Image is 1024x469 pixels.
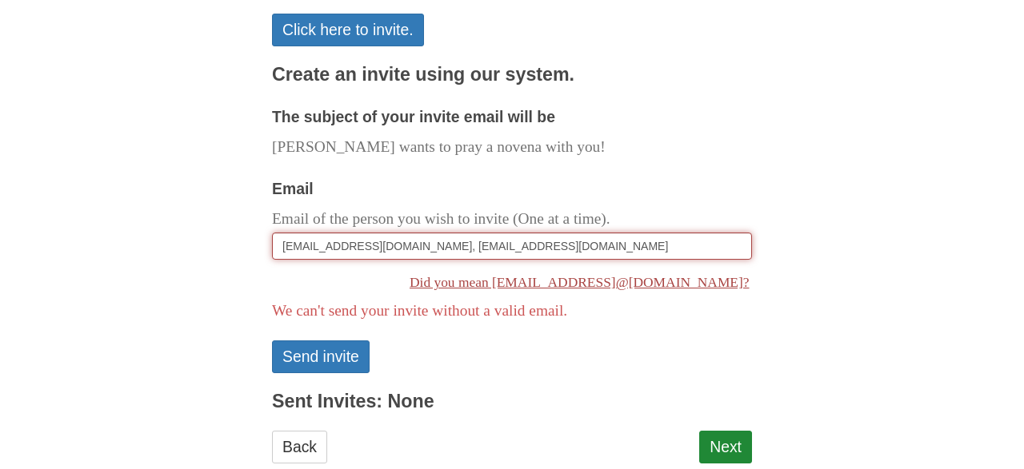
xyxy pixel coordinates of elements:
p: [PERSON_NAME] wants to pray a novena with you! [272,134,752,161]
input: Email [272,233,752,260]
a: Next [699,431,752,463]
button: Send invite [272,340,370,373]
p: Email of the person you wish to invite (One at a time). [272,206,752,233]
a: Back [272,431,327,463]
span: We can't send your invite without a valid email. [272,302,567,319]
a: Click here to invite. [272,14,424,46]
label: The subject of your invite email will be [272,104,555,130]
h3: Sent Invites: None [272,391,752,412]
label: Email [272,176,314,202]
a: Did you mean [EMAIL_ADDRESS]@[DOMAIN_NAME]? [272,266,752,298]
h3: Create an invite using our system. [272,65,752,85]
